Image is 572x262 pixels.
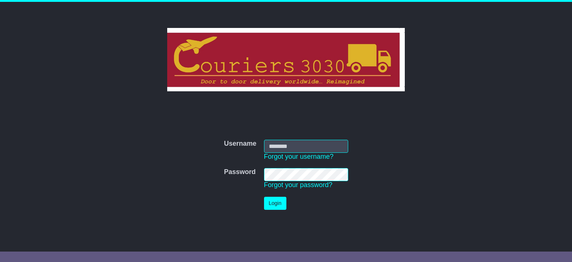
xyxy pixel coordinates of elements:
[224,168,255,176] label: Password
[264,197,286,210] button: Login
[264,153,334,160] a: Forgot your username?
[167,28,405,91] img: Couriers 3030
[224,140,256,148] label: Username
[264,181,333,189] a: Forgot your password?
